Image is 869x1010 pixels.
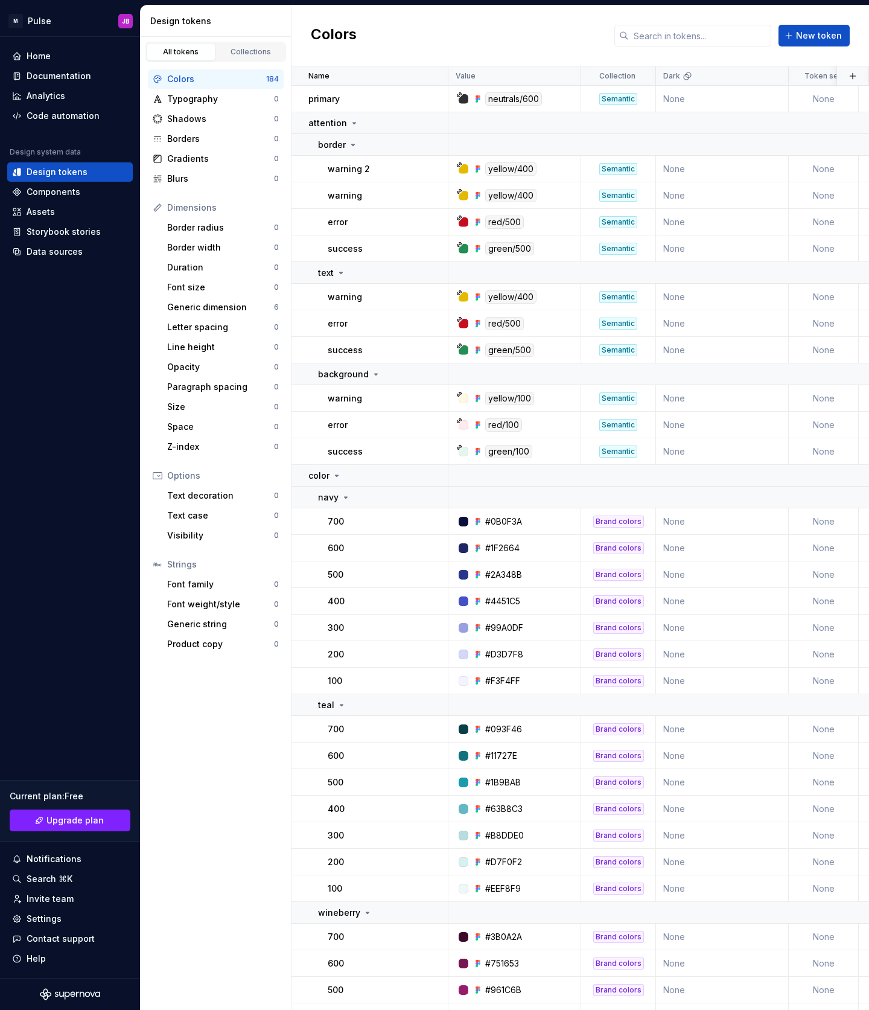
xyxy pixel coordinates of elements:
[328,344,363,356] p: success
[167,173,274,185] div: Blurs
[789,235,859,262] td: None
[656,769,789,796] td: None
[167,638,274,650] div: Product copy
[485,92,542,106] div: neutrals/600
[274,223,279,232] div: 0
[274,362,279,372] div: 0
[167,510,274,522] div: Text case
[274,263,279,272] div: 0
[167,301,274,313] div: Generic dimension
[789,284,859,310] td: None
[485,723,522,735] div: #093F46
[789,535,859,561] td: None
[7,849,133,869] button: Notifications
[274,94,279,104] div: 0
[167,341,274,353] div: Line height
[593,829,644,842] div: Brand colors
[308,117,347,129] p: attention
[328,957,344,970] p: 600
[789,182,859,209] td: None
[274,134,279,144] div: 0
[789,86,859,112] td: None
[593,750,644,762] div: Brand colors
[162,238,284,257] a: Border width0
[167,558,279,571] div: Strings
[328,291,362,303] p: warning
[656,310,789,337] td: None
[593,595,644,607] div: Brand colors
[656,875,789,902] td: None
[7,66,133,86] a: Documentation
[656,588,789,615] td: None
[599,344,637,356] div: Semantic
[148,149,284,168] a: Gradients0
[789,209,859,235] td: None
[27,50,51,62] div: Home
[122,16,130,26] div: JB
[266,74,279,84] div: 184
[274,619,279,629] div: 0
[789,950,859,977] td: None
[789,849,859,875] td: None
[593,957,644,970] div: Brand colors
[328,829,344,842] p: 300
[485,856,522,868] div: #D7F0F2
[328,516,344,528] p: 700
[328,803,345,815] p: 400
[167,222,274,234] div: Border radius
[8,14,23,28] div: M
[789,337,859,363] td: None
[599,291,637,303] div: Semantic
[27,166,88,178] div: Design tokens
[599,93,637,105] div: Semantic
[167,281,274,293] div: Font size
[40,988,100,1000] svg: Supernova Logo
[485,392,534,405] div: yellow/100
[328,163,370,175] p: warning 2
[274,580,279,589] div: 0
[318,491,339,503] p: navy
[599,190,637,202] div: Semantic
[27,206,55,218] div: Assets
[167,113,274,125] div: Shadows
[148,129,284,149] a: Borders0
[7,162,133,182] a: Design tokens
[485,776,521,788] div: #1B9BAB
[656,849,789,875] td: None
[167,93,274,105] div: Typography
[599,446,637,458] div: Semantic
[485,984,521,996] div: #961C6B
[167,441,274,453] div: Z-index
[485,162,536,176] div: yellow/400
[485,569,522,581] div: #2A348B
[162,526,284,545] a: Visibility0
[167,241,274,254] div: Border width
[485,803,523,815] div: #63B8C3
[7,242,133,261] a: Data sources
[167,202,279,214] div: Dimensions
[663,71,680,81] p: Dark
[308,93,340,105] p: primary
[167,321,274,333] div: Letter spacing
[485,595,520,607] div: #4451C5
[274,174,279,184] div: 0
[593,931,644,943] div: Brand colors
[789,743,859,769] td: None
[162,506,284,525] a: Text case0
[27,913,62,925] div: Settings
[656,385,789,412] td: None
[274,491,279,500] div: 0
[328,931,344,943] p: 700
[656,977,789,1003] td: None
[656,668,789,694] td: None
[328,243,363,255] p: success
[167,421,274,433] div: Space
[162,298,284,317] a: Generic dimension6
[789,615,859,641] td: None
[221,47,281,57] div: Collections
[789,310,859,337] td: None
[789,822,859,849] td: None
[162,575,284,594] a: Font family0
[485,931,522,943] div: #3B0A2A
[593,856,644,868] div: Brand colors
